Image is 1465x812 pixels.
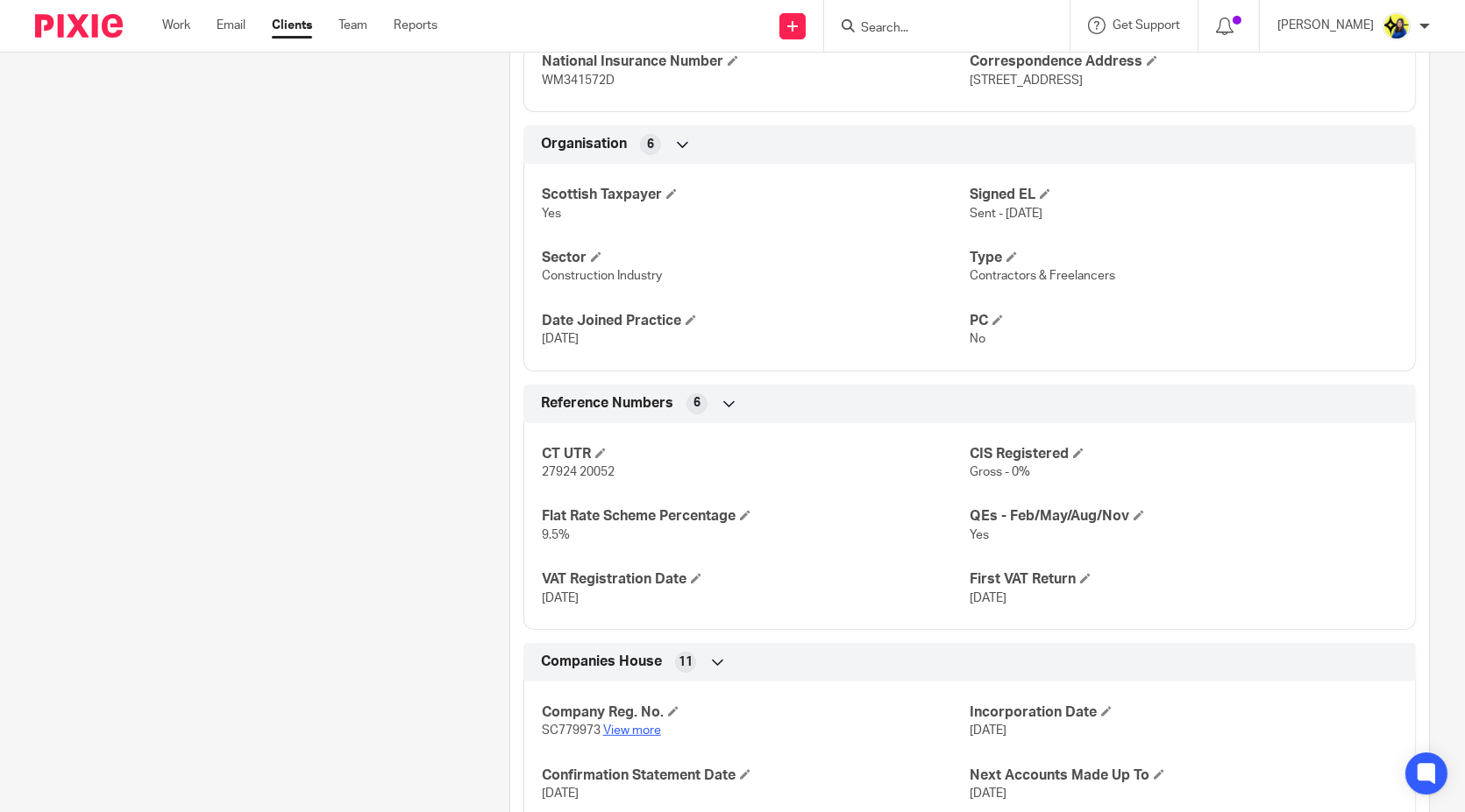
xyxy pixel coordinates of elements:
[542,787,579,800] span: [DATE]
[970,570,1397,589] h4: First VAT Return
[970,466,1030,478] span: Gross - 0%
[542,270,662,282] span: Construction Industry
[970,787,1006,800] span: [DATE]
[970,333,985,345] span: No
[542,466,615,478] span: 27924 20052
[970,270,1115,282] span: Contractors & Freelancers
[679,653,693,671] span: 11
[542,312,970,330] h4: Date Joined Practice
[970,766,1397,785] h4: Next Accounts Made Up To
[970,312,1397,330] h4: PC
[970,724,1006,737] span: [DATE]
[541,135,627,153] span: Organisation
[970,703,1397,722] h4: Incorporation Date
[541,394,673,413] span: Reference Numbers
[970,186,1397,204] h4: Signed EL
[542,570,970,589] h4: VAT Registration Date
[542,507,970,526] h4: Flat Rate Scheme Percentage
[542,724,601,737] span: SC779973
[970,507,1397,526] h4: QEs - Feb/May/Aug/Nov
[542,445,970,463] h4: CT UTR
[542,186,970,204] h4: Scottish Taxpayer
[542,529,570,541] span: 9.5%
[217,17,245,34] a: Email
[970,445,1397,463] h4: CIS Registered
[338,17,367,34] a: Team
[970,53,1397,71] h4: Correspondence Address
[394,17,437,34] a: Reports
[272,17,312,34] a: Clients
[542,333,579,345] span: [DATE]
[647,136,654,153] span: 6
[542,74,615,87] span: WM341572D
[970,208,1042,220] span: Sent - [DATE]
[542,53,970,71] h4: National Insurance Number
[1277,17,1374,34] p: [PERSON_NAME]
[162,17,190,34] a: Work
[542,208,561,220] span: Yes
[693,394,700,412] span: 6
[35,14,123,38] img: Pixie
[1113,19,1180,32] span: Get Support
[542,703,970,722] h4: Company Reg. No.
[541,653,662,671] span: Companies House
[970,74,1083,87] span: [STREET_ADDRESS]
[859,21,1017,37] input: Search
[970,249,1397,267] h4: Type
[970,592,1006,604] span: [DATE]
[542,592,579,604] span: [DATE]
[542,249,970,267] h4: Sector
[970,529,989,541] span: Yes
[603,724,661,737] a: View more
[542,766,970,785] h4: Confirmation Statement Date
[1383,12,1411,40] img: Bobo-Starbridge%201.jpg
